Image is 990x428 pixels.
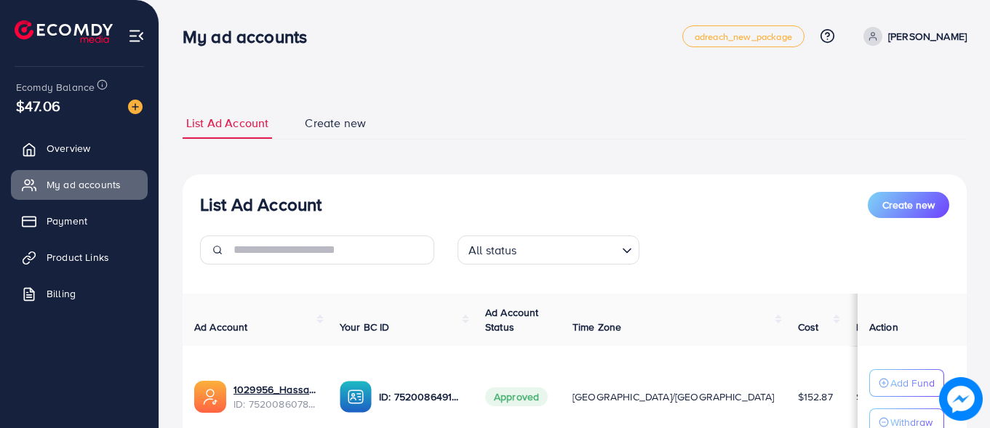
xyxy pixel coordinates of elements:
[47,286,76,301] span: Billing
[233,382,316,397] a: 1029956_Hassam_1750906624197
[869,369,944,397] button: Add Fund
[798,320,819,334] span: Cost
[379,388,462,405] p: ID: 7520086491469692945
[128,28,145,44] img: menu
[868,192,949,218] button: Create new
[485,305,539,334] span: Ad Account Status
[15,20,113,43] img: logo
[869,320,898,334] span: Action
[522,237,616,261] input: Search for option
[47,141,90,156] span: Overview
[47,250,109,265] span: Product Links
[128,100,143,114] img: image
[340,381,372,413] img: ic-ba-acc.ded83a64.svg
[47,214,87,228] span: Payment
[11,206,148,235] a: Payment
[858,27,967,46] a: [PERSON_NAME]
[305,115,366,132] span: Create new
[183,26,319,47] h3: My ad accounts
[572,320,621,334] span: Time Zone
[186,115,268,132] span: List Ad Account
[233,397,316,411] span: ID: 7520086078024515591
[233,382,316,412] div: <span class='underline'>1029956_Hassam_1750906624197</span></br>7520086078024515591
[572,389,775,404] span: [GEOGRAPHIC_DATA]/[GEOGRAPHIC_DATA]
[458,235,639,265] div: Search for option
[485,387,548,406] span: Approved
[682,25,805,47] a: adreach_new_package
[466,240,520,261] span: All status
[194,320,248,334] span: Ad Account
[11,134,148,163] a: Overview
[11,170,148,199] a: My ad accounts
[890,374,935,392] p: Add Fund
[16,95,60,116] span: $47.06
[16,80,95,94] span: Ecomdy Balance
[888,28,967,45] p: [PERSON_NAME]
[200,194,322,215] h3: List Ad Account
[695,32,792,41] span: adreach_new_package
[194,381,226,413] img: ic-ads-acc.e4c84228.svg
[939,377,983,421] img: image
[798,389,833,404] span: $152.87
[882,198,935,212] span: Create new
[11,243,148,272] a: Product Links
[340,320,390,334] span: Your BC ID
[11,279,148,308] a: Billing
[47,177,121,192] span: My ad accounts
